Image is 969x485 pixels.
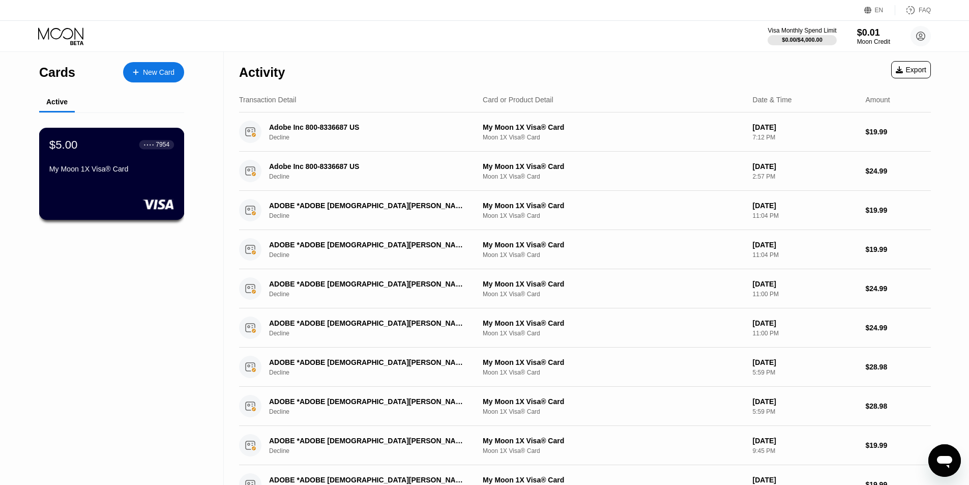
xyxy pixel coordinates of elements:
div: Adobe Inc 800-8336687 USDeclineMy Moon 1X Visa® CardMoon 1X Visa® Card[DATE]2:57 PM$24.99 [239,152,931,191]
div: Visa Monthly Spend Limit$0.00/$4,000.00 [768,27,836,45]
div: Transaction Detail [239,96,296,104]
div: $19.99 [865,441,931,449]
div: My Moon 1X Visa® Card [483,476,745,484]
div: Export [896,66,926,74]
div: 2:57 PM [753,173,858,180]
div: ADOBE *ADOBE [DEMOGRAPHIC_DATA][PERSON_NAME] [GEOGRAPHIC_DATA] [269,202,466,210]
div: My Moon 1X Visa® Card [483,437,745,445]
div: My Moon 1X Visa® Card [483,358,745,366]
div: $24.99 [865,167,931,175]
div: Decline [269,173,481,180]
div: 11:04 PM [753,212,858,219]
div: 11:04 PM [753,251,858,259]
div: My Moon 1X Visa® Card [483,123,745,131]
div: Adobe Inc 800-8336687 US [269,123,466,131]
div: Moon 1X Visa® Card [483,251,745,259]
div: Moon Credit [857,38,890,45]
div: ADOBE *ADOBE [DEMOGRAPHIC_DATA][PERSON_NAME] [GEOGRAPHIC_DATA] [269,358,466,366]
div: 11:00 PM [753,291,858,298]
div: $19.99 [865,206,931,214]
div: ADOBE *ADOBE [DEMOGRAPHIC_DATA][PERSON_NAME] [GEOGRAPHIC_DATA] [269,319,466,327]
div: 5:59 PM [753,408,858,415]
div: Moon 1X Visa® Card [483,134,745,141]
div: Decline [269,369,481,376]
div: [DATE] [753,241,858,249]
div: $5.00 [49,138,78,151]
div: ADOBE *ADOBE [DEMOGRAPHIC_DATA][PERSON_NAME] [GEOGRAPHIC_DATA] [269,476,466,484]
div: Active [46,98,68,106]
div: Activity [239,65,285,80]
div: ADOBE *ADOBE [DEMOGRAPHIC_DATA][PERSON_NAME] [GEOGRAPHIC_DATA] [269,437,466,445]
div: EN [875,7,884,14]
div: Decline [269,212,481,219]
div: ADOBE *ADOBE [DEMOGRAPHIC_DATA][PERSON_NAME] [GEOGRAPHIC_DATA]DeclineMy Moon 1X Visa® CardMoon 1X... [239,191,931,230]
div: My Moon 1X Visa® Card [483,202,745,210]
div: ADOBE *ADOBE [DEMOGRAPHIC_DATA][PERSON_NAME] [GEOGRAPHIC_DATA]DeclineMy Moon 1X Visa® CardMoon 1X... [239,348,931,387]
div: Decline [269,134,481,141]
div: 7:12 PM [753,134,858,141]
div: ADOBE *ADOBE [DEMOGRAPHIC_DATA][PERSON_NAME] [GEOGRAPHIC_DATA]DeclineMy Moon 1X Visa® CardMoon 1X... [239,230,931,269]
div: Moon 1X Visa® Card [483,330,745,337]
div: $0.00 / $4,000.00 [782,37,823,43]
div: Date & Time [753,96,792,104]
div: My Moon 1X Visa® Card [483,280,745,288]
div: [DATE] [753,280,858,288]
div: [DATE] [753,476,858,484]
div: Export [891,61,931,78]
div: Card or Product Detail [483,96,553,104]
div: $19.99 [865,245,931,253]
div: Decline [269,251,481,259]
div: 5:59 PM [753,369,858,376]
div: ADOBE *ADOBE [DEMOGRAPHIC_DATA][PERSON_NAME] [GEOGRAPHIC_DATA]DeclineMy Moon 1X Visa® CardMoon 1X... [239,426,931,465]
div: $0.01 [857,27,890,38]
div: 9:45 PM [753,447,858,454]
div: My Moon 1X Visa® Card [483,319,745,327]
div: Moon 1X Visa® Card [483,173,745,180]
div: Moon 1X Visa® Card [483,291,745,298]
div: $24.99 [865,284,931,293]
div: $24.99 [865,324,931,332]
div: Moon 1X Visa® Card [483,408,745,415]
div: Moon 1X Visa® Card [483,212,745,219]
div: ADOBE *ADOBE [DEMOGRAPHIC_DATA][PERSON_NAME] [GEOGRAPHIC_DATA] [269,241,466,249]
div: My Moon 1X Visa® Card [483,162,745,170]
div: 11:00 PM [753,330,858,337]
div: Adobe Inc 800-8336687 US [269,162,466,170]
div: $28.98 [865,402,931,410]
div: ADOBE *ADOBE [DEMOGRAPHIC_DATA][PERSON_NAME] [GEOGRAPHIC_DATA]DeclineMy Moon 1X Visa® CardMoon 1X... [239,308,931,348]
div: EN [864,5,895,15]
div: FAQ [919,7,931,14]
div: Moon 1X Visa® Card [483,447,745,454]
div: 7954 [156,141,169,148]
div: [DATE] [753,358,858,366]
div: Amount [865,96,890,104]
div: ● ● ● ● [144,143,154,146]
div: Decline [269,447,481,454]
div: Adobe Inc 800-8336687 USDeclineMy Moon 1X Visa® CardMoon 1X Visa® Card[DATE]7:12 PM$19.99 [239,112,931,152]
div: [DATE] [753,437,858,445]
div: Decline [269,291,481,298]
div: Decline [269,330,481,337]
div: ADOBE *ADOBE [DEMOGRAPHIC_DATA][PERSON_NAME] [GEOGRAPHIC_DATA]DeclineMy Moon 1X Visa® CardMoon 1X... [239,387,931,426]
div: $19.99 [865,128,931,136]
div: $28.98 [865,363,931,371]
div: ADOBE *ADOBE [DEMOGRAPHIC_DATA][PERSON_NAME] [GEOGRAPHIC_DATA]DeclineMy Moon 1X Visa® CardMoon 1X... [239,269,931,308]
div: $0.01Moon Credit [857,27,890,45]
div: [DATE] [753,319,858,327]
div: ADOBE *ADOBE [DEMOGRAPHIC_DATA][PERSON_NAME] [GEOGRAPHIC_DATA] [269,397,466,406]
div: Decline [269,408,481,415]
div: Visa Monthly Spend Limit [768,27,836,34]
div: New Card [143,68,174,77]
div: $5.00● ● ● ●7954My Moon 1X Visa® Card [40,128,184,219]
div: My Moon 1X Visa® Card [49,165,174,173]
div: [DATE] [753,123,858,131]
div: ADOBE *ADOBE [DEMOGRAPHIC_DATA][PERSON_NAME] [GEOGRAPHIC_DATA] [269,280,466,288]
div: [DATE] [753,162,858,170]
div: Cards [39,65,75,80]
iframe: 启动消息传送窗口的按钮 [928,444,961,477]
div: My Moon 1X Visa® Card [483,397,745,406]
div: New Card [123,62,184,82]
div: [DATE] [753,397,858,406]
div: My Moon 1X Visa® Card [483,241,745,249]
